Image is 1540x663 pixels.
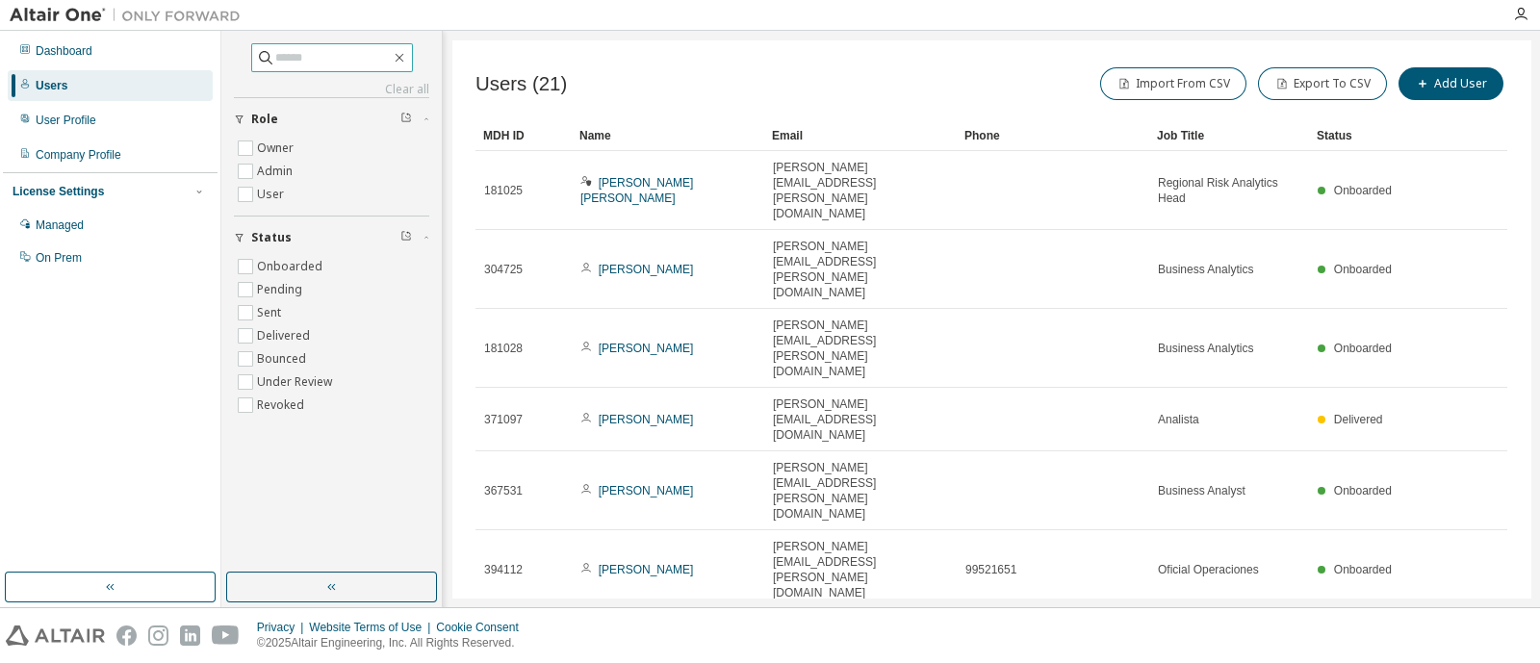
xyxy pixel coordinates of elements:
span: 181028 [484,341,523,356]
span: Clear filter [400,112,412,127]
img: instagram.svg [148,625,168,646]
span: 99521651 [965,562,1016,577]
label: Bounced [257,347,310,370]
a: [PERSON_NAME] [599,263,694,276]
span: Onboarded [1334,563,1392,576]
div: Status [1317,120,1398,151]
button: Export To CSV [1258,67,1387,100]
button: Add User [1399,67,1503,100]
div: Company Profile [36,147,121,163]
label: User [257,183,288,206]
label: Revoked [257,394,308,417]
a: [PERSON_NAME] [599,342,694,355]
span: [PERSON_NAME][EMAIL_ADDRESS][DOMAIN_NAME] [773,396,948,443]
div: Users [36,78,67,93]
div: Email [772,120,949,151]
span: Users (21) [475,73,567,95]
span: 304725 [484,262,523,277]
img: Altair One [10,6,250,25]
span: Onboarded [1334,484,1392,497]
div: Managed [36,217,84,233]
span: [PERSON_NAME][EMAIL_ADDRESS][PERSON_NAME][DOMAIN_NAME] [773,318,948,379]
span: Onboarded [1334,184,1392,197]
span: [PERSON_NAME][EMAIL_ADDRESS][PERSON_NAME][DOMAIN_NAME] [773,460,948,522]
label: Admin [257,160,296,183]
button: Import From CSV [1100,67,1246,100]
span: Regional Risk Analytics Head [1158,175,1300,206]
img: facebook.svg [116,625,137,646]
span: Onboarded [1334,342,1392,355]
button: Status [234,217,429,259]
p: © 2025 Altair Engineering, Inc. All Rights Reserved. [257,635,530,651]
span: Business Analytics [1158,341,1253,356]
span: [PERSON_NAME][EMAIL_ADDRESS][PERSON_NAME][DOMAIN_NAME] [773,239,948,300]
span: [PERSON_NAME][EMAIL_ADDRESS][PERSON_NAME][DOMAIN_NAME] [773,160,948,221]
div: Cookie Consent [436,620,529,635]
span: 367531 [484,483,523,498]
label: Sent [257,301,285,324]
span: Status [251,230,292,245]
div: License Settings [13,184,104,199]
a: [PERSON_NAME] [599,563,694,576]
span: 181025 [484,183,523,198]
button: Role [234,98,429,140]
div: Dashboard [36,43,92,59]
a: [PERSON_NAME] [599,484,694,497]
a: [PERSON_NAME] [599,413,694,426]
span: [PERSON_NAME][EMAIL_ADDRESS][PERSON_NAME][DOMAIN_NAME] [773,539,948,600]
span: 394112 [484,562,523,577]
span: Delivered [1334,413,1383,426]
label: Onboarded [257,255,326,278]
img: youtube.svg [212,625,240,646]
span: Analista [1158,412,1199,427]
span: Clear filter [400,230,412,245]
span: Business Analytics [1158,262,1253,277]
div: On Prem [36,250,82,266]
label: Delivered [257,324,314,347]
img: linkedin.svg [180,625,200,646]
span: Role [251,112,278,127]
div: User Profile [36,113,96,128]
a: [PERSON_NAME] [PERSON_NAME] [580,176,693,205]
label: Owner [257,137,297,160]
span: Oficial Operaciones [1158,562,1259,577]
label: Under Review [257,370,336,394]
span: Onboarded [1334,263,1392,276]
div: Privacy [257,620,309,635]
a: Clear all [234,82,429,97]
label: Pending [257,278,306,301]
div: Job Title [1157,120,1301,151]
div: MDH ID [483,120,564,151]
img: altair_logo.svg [6,625,105,646]
div: Phone [964,120,1142,151]
div: Website Terms of Use [309,620,436,635]
div: Name [579,120,757,151]
span: 371097 [484,412,523,427]
span: Business Analyst [1158,483,1245,498]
